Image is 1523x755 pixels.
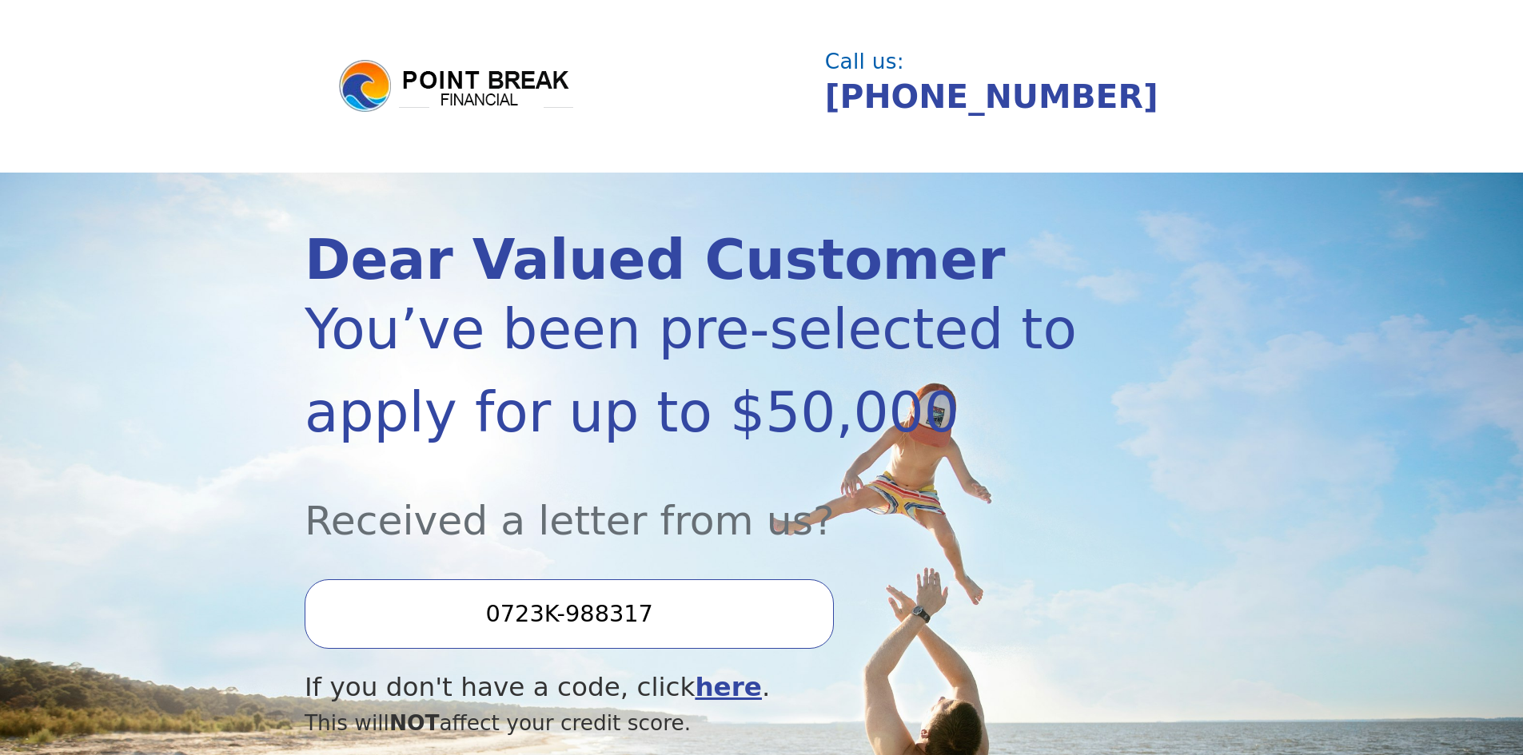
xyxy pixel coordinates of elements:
[305,288,1082,454] div: You’ve been pre-selected to apply for up to $50,000
[389,710,440,735] span: NOT
[825,51,1206,72] div: Call us:
[305,668,1082,707] div: If you don't have a code, click .
[337,58,576,115] img: logo.png
[305,707,1082,739] div: This will affect your credit score.
[695,672,762,702] a: here
[305,579,834,648] input: Enter your Offer Code:
[305,232,1082,288] div: Dear Valued Customer
[305,454,1082,550] div: Received a letter from us?
[825,77,1158,116] a: [PHONE_NUMBER]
